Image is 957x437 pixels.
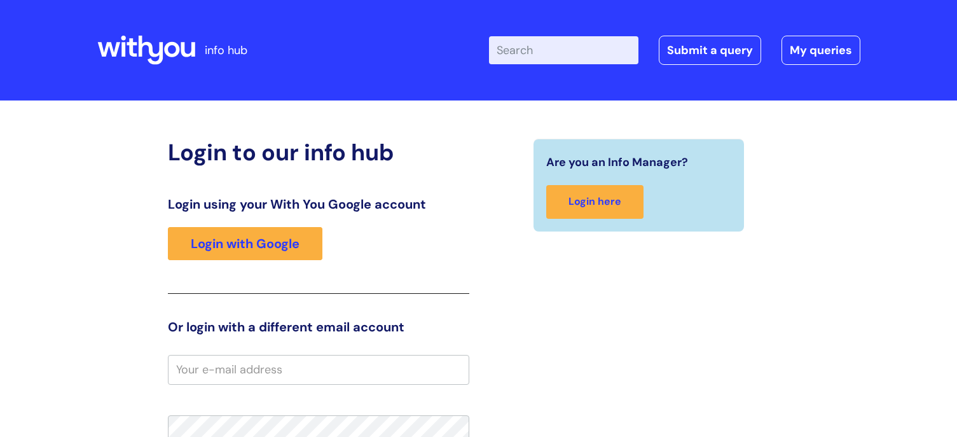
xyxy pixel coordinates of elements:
[168,139,469,166] h2: Login to our info hub
[546,185,644,219] a: Login here
[205,40,247,60] p: info hub
[781,36,860,65] a: My queries
[489,36,638,64] input: Search
[168,197,469,212] h3: Login using your With You Google account
[659,36,761,65] a: Submit a query
[168,355,469,384] input: Your e-mail address
[168,319,469,335] h3: Or login with a different email account
[546,152,688,172] span: Are you an Info Manager?
[168,227,322,260] a: Login with Google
